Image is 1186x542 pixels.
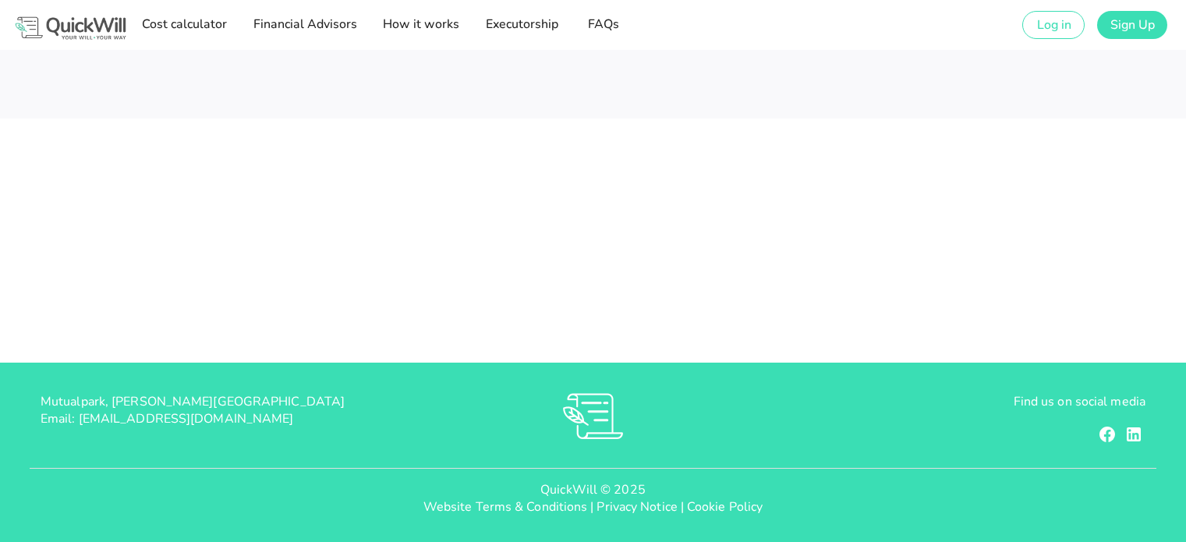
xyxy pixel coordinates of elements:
[480,9,562,41] a: Executorship
[41,393,345,410] span: Mutualpark, [PERSON_NAME][GEOGRAPHIC_DATA]
[597,498,677,515] a: Privacy Notice
[687,498,763,515] a: Cookie Policy
[12,481,1174,498] p: QuickWill © 2025
[1110,16,1155,34] span: Sign Up
[777,393,1145,410] p: Find us on social media
[41,410,294,427] span: Email: [EMAIL_ADDRESS][DOMAIN_NAME]
[247,9,361,41] a: Financial Advisors
[1097,11,1167,39] a: Sign Up
[484,16,558,33] span: Executorship
[12,14,129,41] img: Logo
[681,498,684,515] span: |
[563,393,623,439] img: RVs0sauIwKhMoGR03FLGkjXSOVwkZRnQsltkF0QxpTsornXsmh1o7vbL94pqF3d8sZvAAAAAElFTkSuQmCC
[423,498,588,515] a: Website Terms & Conditions
[382,16,459,33] span: How it works
[377,9,464,41] a: How it works
[1022,11,1084,39] a: Log in
[1036,16,1071,34] span: Log in
[141,16,227,33] span: Cost calculator
[252,16,356,33] span: Financial Advisors
[583,16,624,33] span: FAQs
[590,498,593,515] span: |
[136,9,232,41] a: Cost calculator
[579,9,628,41] a: FAQs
